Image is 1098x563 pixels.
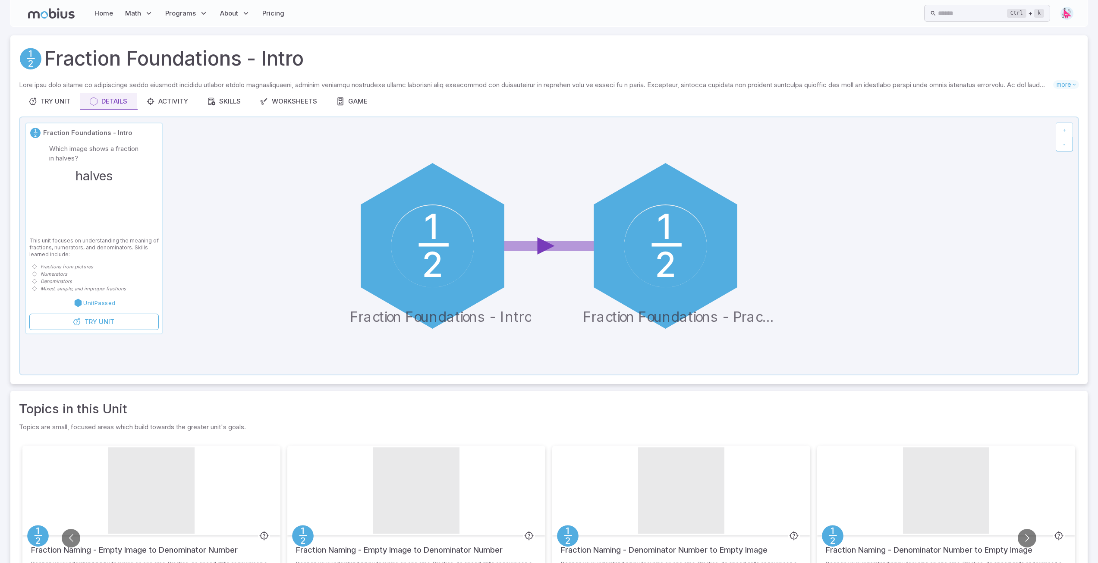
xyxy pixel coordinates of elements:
span: Math [125,9,141,18]
a: Pricing [260,3,287,23]
p: Which image shows a fraction in halves? [49,144,139,163]
div: Game [336,97,368,106]
a: Fractions/Decimals [29,127,41,139]
span: Try [85,317,97,327]
button: Go to next slide [1018,529,1036,547]
a: Home [92,3,116,23]
p: Topics are small, focused areas which build towards the greater unit's goals. [19,422,1079,432]
a: Fractions/Decimals [292,525,314,547]
span: Fraction Foundations - Practice [583,308,776,329]
kbd: Ctrl [1007,9,1026,18]
span: Fraction Foundations - Intro [350,308,531,329]
button: Go to previous slide [62,529,80,547]
span: Unit Passed [83,299,115,307]
a: Fractions/Decimals [27,525,49,547]
h3: halves [76,167,113,186]
div: Details [89,97,127,106]
kbd: k [1034,9,1044,18]
h1: Fraction Foundations - Intro [44,44,304,73]
span: About [220,9,238,18]
button: - [1056,137,1073,151]
a: Fractions/Decimals [822,525,843,547]
a: Topics in this Unit [19,399,127,418]
span: Unit [99,317,114,327]
h5: Fraction Naming - Denominator Number to Empty Image [561,535,768,556]
div: + [1007,8,1044,19]
div: Skills [207,97,241,106]
p: Numerators [41,270,67,278]
div: Worksheets [260,97,317,106]
h5: Fraction Naming - Empty Image to Denominator Number [31,535,238,556]
div: Activity [146,97,188,106]
a: Fractions/Decimals [557,525,579,547]
p: Mixed, simple, and improper fractions [41,285,126,293]
h5: Fraction Naming - Empty Image to Denominator Number [296,535,503,556]
img: right-triangle.svg [1060,7,1073,20]
a: Fractions/Decimals [19,47,42,70]
h5: Fraction Naming - Denominator Number to Empty Image [826,535,1032,556]
p: Denominators [41,278,72,285]
p: Lore ipsu dolo sitame co adipiscinge seddo eiusmodt incididu utlabor etdolo magnaaliquaeni, admin... [19,80,1053,90]
a: TryUnit [29,314,159,330]
p: Fractions from pictures [41,263,93,270]
div: Try Unit [28,97,70,106]
p: This unit focuses on understanding the meaning of fractions, numerators, and denominators. Skills... [29,237,159,258]
span: Programs [165,9,196,18]
p: Fraction Foundations - Intro [43,128,132,138]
